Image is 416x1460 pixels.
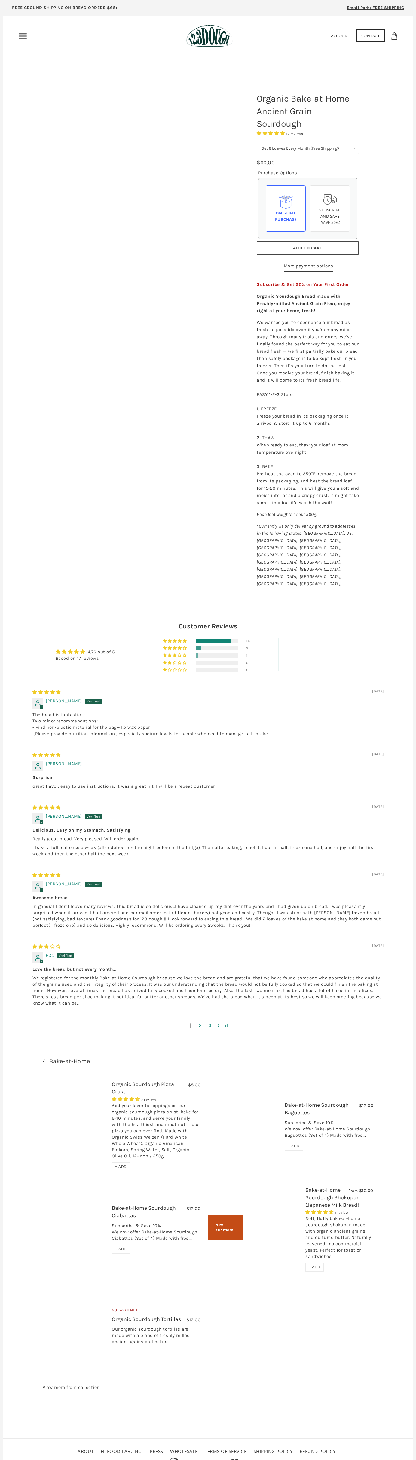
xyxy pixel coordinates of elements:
span: 7 reviews [141,1098,157,1102]
span: [PERSON_NAME] [46,761,82,766]
ul: Secondary [76,1446,340,1457]
span: $12.00 [186,1317,200,1322]
div: Average rating is 4.76 stars [56,648,115,655]
div: $60.00 [257,158,275,167]
a: More payment options [284,262,333,272]
span: [PERSON_NAME] [46,698,82,704]
div: Subscribe & Save 10% We now offer Bake-at-Home Sourdough Baguettes (Set of 4)!Made with fres... [285,1120,373,1142]
a: Press [150,1448,163,1454]
b: Awesome bread [32,895,384,901]
p: Great flavor, easy to use instructions. It was a great hit. I will be a repeat customer [32,783,384,789]
a: Account [331,33,350,38]
span: 4.29 stars [112,1097,141,1102]
div: Not Available [112,1307,200,1316]
a: Page 2 [196,1022,205,1029]
span: (Save 50%) [320,220,340,225]
div: New Addition! [208,1215,243,1240]
a: Bake-at-Home Sourdough Shokupan (Japanese Milk Bread) [305,1187,360,1208]
div: Subscribe & Save 10% We now offer Bake-at-Home Sourdough Ciabattas (Set of 4)!Made with fres... [112,1223,200,1245]
div: 6% (1) reviews with 3 star rating [163,653,188,658]
a: Organic Sourdough Pizza Crust [43,1095,104,1157]
span: [DATE] [372,752,384,757]
span: 5.00 stars [305,1209,335,1215]
p: We registered for the monthly Bake-at-Home Sourdough because we love the bread and are grateful t... [32,975,384,1006]
span: [DATE] [372,804,384,809]
div: 1 [246,653,253,658]
span: 4.76 stars [257,131,286,136]
a: Bake-at-Home Sourdough Baguettes [216,1095,277,1157]
span: 5 star review [32,805,61,810]
a: Organic Sourdough Tortillas [43,1287,104,1369]
a: Bake-at-Home Sourdough Baguettes [285,1102,349,1116]
span: Subscribe and save [319,207,341,219]
a: Email Perk: FREE SHIPPING [338,3,413,16]
div: Based on 17 reviews [56,655,115,662]
span: 3 star review [32,944,61,949]
em: Each loaf weights about 500g. [257,512,317,517]
span: From [348,1188,358,1193]
span: + ADD [309,1264,320,1270]
a: Page 2 [215,1022,223,1029]
a: Organic Sourdough Pizza Crust [112,1081,174,1095]
a: About [78,1448,94,1454]
strong: Organic Sourdough Bread made with Freshly-milled Ancient Grain Flour, enjoy right at your home, f... [257,294,350,313]
span: $10.00 [359,1188,373,1193]
a: Refund policy [300,1448,336,1454]
span: [DATE] [372,689,384,694]
div: One-time Purchase [271,210,301,223]
div: 2 [246,646,253,650]
span: 17 reviews [286,132,303,136]
span: Add to Cart [293,245,323,251]
div: + ADD [112,1162,130,1171]
a: Organic Bake-at-Home Ancient Grain Sourdough [30,87,233,209]
a: View more from collection [43,1384,100,1393]
div: Add your favorite toppings on our organic sourdough pizza crust, bake for 8-10 minutes, and serve... [112,1103,200,1162]
div: 82% (14) reviews with 5 star rating [163,639,188,643]
a: Terms of service [205,1448,246,1454]
div: + ADD [305,1263,324,1272]
a: Page 4 [222,1022,230,1029]
p: FREE GROUND SHIPPING ON BREAD ORDERS $65+ [12,5,118,11]
a: Page 3 [205,1022,215,1029]
span: Subscribe & Get 50% on Your First Order [257,282,349,287]
span: + ADD [115,1164,127,1169]
span: $8.00 [188,1082,201,1087]
span: [PERSON_NAME] [46,814,82,819]
span: + ADD [288,1143,300,1148]
a: Bake-at-Home Sourdough Shokupan (Japanese Milk Bread) [251,1205,298,1252]
div: 14 [246,639,253,643]
em: *Currently we only deliver by ground to addresses in the following states: [GEOGRAPHIC_DATA], DE,... [257,523,356,586]
span: + ADD [115,1246,127,1252]
span: 5 star review [32,872,61,878]
span: $12.00 [186,1206,200,1211]
span: $12.00 [359,1103,373,1108]
a: Shipping Policy [254,1448,293,1454]
span: 5 star review [32,689,61,695]
span: [PERSON_NAME] [46,881,82,887]
p: We wanted you to experience our bread as fresh as possible even if you’re many miles away. Throug... [257,319,359,506]
legend: Purchase Options [258,169,297,176]
p: The bread is fantastic !! Two minor recommendations: - Find non-plastic material for the bag-- I.... [32,712,384,737]
a: Contact [356,29,385,42]
h2: Customer Reviews [32,622,384,631]
a: FREE GROUND SHIPPING ON BREAD ORDERS $65+ [3,3,127,16]
span: 5 star review [32,752,61,758]
button: Add to Cart [257,241,359,255]
a: Organic Sourdough Tortillas [112,1316,181,1322]
a: 4.76 out of 5 [88,649,115,655]
b: Surprise [32,774,384,781]
a: Wholesale [170,1448,198,1454]
b: Delicious, Easy on my Stomach, Satisfying [32,827,384,833]
b: Love the bread but not every month... [32,966,384,972]
p: In general I don’t leave many reviews. This bread is so delicious…I have cleaned up my diet over ... [32,903,384,929]
span: [DATE] [372,872,384,877]
nav: Primary [18,31,28,41]
span: [DATE] [372,943,384,948]
h1: Organic Bake-at-Home Ancient Grain Sourdough [252,89,363,133]
a: Bake-at-Home Sourdough Ciabattas [43,1209,104,1249]
div: + ADD [285,1142,303,1151]
div: Soft, fluffy bake-at-home sourdough shokupan made with organic ancient grains and cultured butter... [305,1215,373,1263]
img: 123Dough Bakery [186,25,232,47]
span: 1 review [335,1211,348,1215]
span: Email Perk: FREE SHIPPING [347,5,404,10]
